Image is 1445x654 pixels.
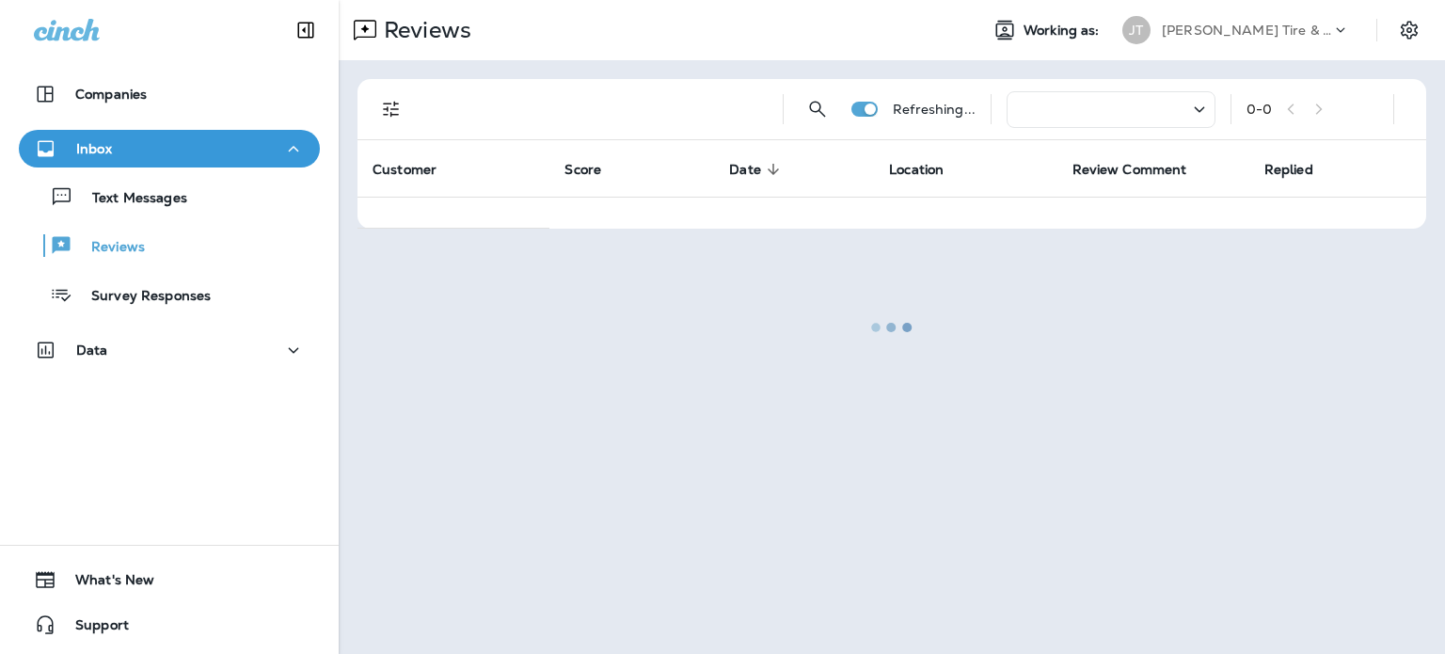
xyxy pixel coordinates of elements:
[19,606,320,644] button: Support
[19,275,320,314] button: Survey Responses
[19,226,320,265] button: Reviews
[72,239,145,257] p: Reviews
[76,141,112,156] p: Inbox
[19,561,320,598] button: What's New
[73,190,187,208] p: Text Messages
[72,288,211,306] p: Survey Responses
[19,331,320,369] button: Data
[19,177,320,216] button: Text Messages
[279,11,332,49] button: Collapse Sidebar
[19,75,320,113] button: Companies
[56,572,154,595] span: What's New
[76,343,108,358] p: Data
[56,617,129,640] span: Support
[19,130,320,167] button: Inbox
[75,87,147,102] p: Companies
